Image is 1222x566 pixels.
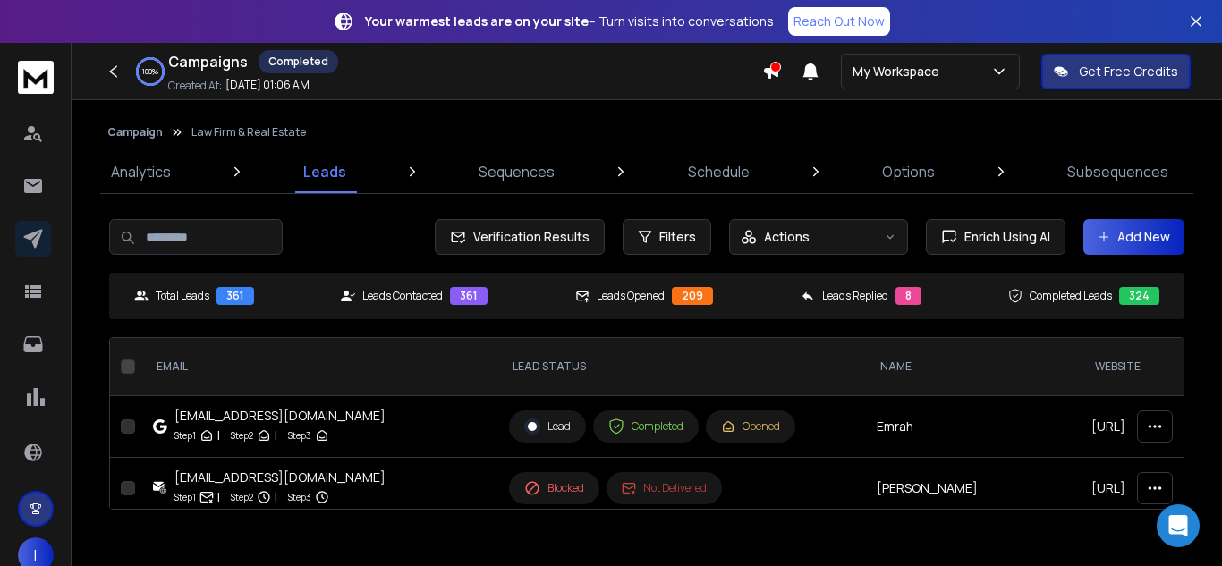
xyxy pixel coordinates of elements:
[788,7,890,36] a: Reach Out Now
[1030,289,1112,303] p: Completed Leads
[524,418,571,435] div: Lead
[231,427,253,444] p: Step 2
[764,228,810,246] p: Actions
[822,289,888,303] p: Leads Replied
[672,287,713,305] div: 209
[721,419,780,434] div: Opened
[216,287,254,305] div: 361
[597,289,665,303] p: Leads Opened
[622,481,707,495] div: Not Delivered
[1041,54,1191,89] button: Get Free Credits
[168,51,248,72] h1: Campaigns
[303,161,346,182] p: Leads
[479,161,555,182] p: Sequences
[1057,150,1179,193] a: Subsequences
[498,338,866,396] th: LEAD STATUS
[168,79,222,93] p: Created At:
[608,418,683,435] div: Completed
[1083,219,1184,255] button: Add New
[275,427,277,444] p: |
[866,396,1081,458] td: Emrah
[18,61,54,94] img: logo
[365,13,774,30] p: – Turn visits into conversations
[659,228,696,246] span: Filters
[362,289,443,303] p: Leads Contacted
[871,150,946,193] a: Options
[926,219,1065,255] button: Enrich Using AI
[882,161,935,182] p: Options
[1157,504,1200,547] div: Open Intercom Messenger
[468,150,565,193] a: Sequences
[677,150,760,193] a: Schedule
[1119,287,1159,305] div: 324
[174,427,196,444] p: Step 1
[225,78,310,92] p: [DATE] 01:06 AM
[231,488,253,506] p: Step 2
[365,13,589,30] strong: Your warmest leads are on your site
[466,228,590,246] span: Verification Results
[293,150,357,193] a: Leads
[895,287,921,305] div: 8
[191,125,306,139] p: Law Firm & Real Estate
[793,13,885,30] p: Reach Out Now
[275,488,277,506] p: |
[217,427,220,444] p: |
[688,161,750,182] p: Schedule
[174,407,386,425] div: [EMAIL_ADDRESS][DOMAIN_NAME]
[174,488,196,506] p: Step 1
[111,161,171,182] p: Analytics
[288,427,311,444] p: Step 3
[174,469,386,486] div: [EMAIL_ADDRESS][DOMAIN_NAME]
[866,338,1081,396] th: NAME
[100,150,182,193] a: Analytics
[142,338,498,396] th: EMAIL
[288,488,311,506] p: Step 3
[156,289,209,303] p: Total Leads
[107,125,163,139] button: Campaign
[217,488,220,506] p: |
[1079,63,1178,80] p: Get Free Credits
[524,480,584,496] div: Blocked
[450,287,488,305] div: 361
[866,458,1081,520] td: [PERSON_NAME]
[957,228,1050,246] span: Enrich Using AI
[1067,161,1168,182] p: Subsequences
[435,219,605,255] button: Verification Results
[853,63,946,80] p: My Workspace
[623,219,711,255] button: Filters
[259,50,338,73] div: Completed
[142,66,158,77] p: 100 %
